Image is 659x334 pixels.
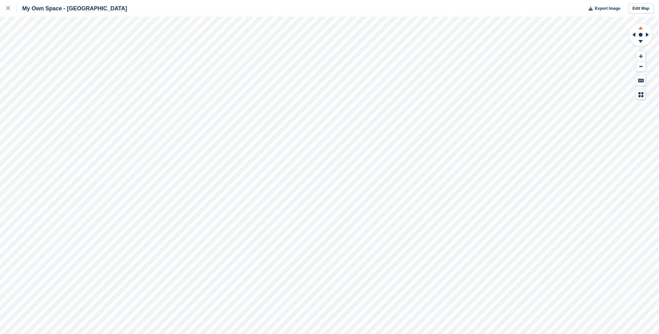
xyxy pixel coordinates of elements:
a: Edit Map [628,3,654,14]
button: Keyboard Shortcuts [636,75,646,86]
button: Map Legend [636,89,646,100]
div: My Own Space - [GEOGRAPHIC_DATA] [17,5,127,12]
span: Export Image [595,5,621,12]
button: Zoom In [636,51,646,62]
button: Export Image [585,3,621,14]
button: Zoom Out [636,62,646,72]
